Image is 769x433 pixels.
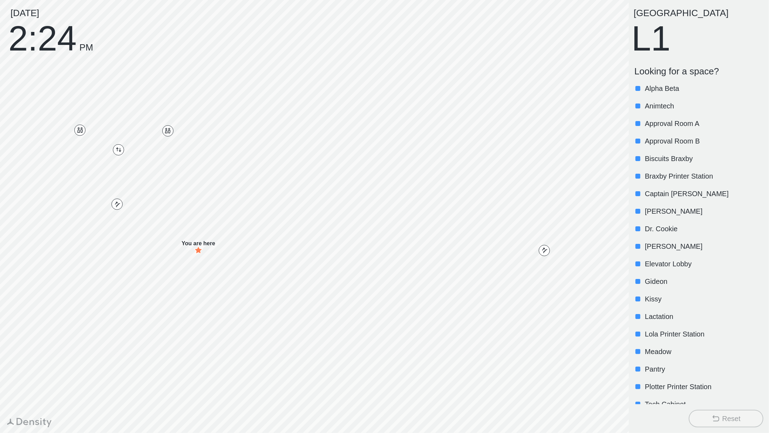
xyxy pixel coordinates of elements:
p: Tech Cabinet [645,399,762,409]
p: Braxby Printer Station [645,171,762,181]
p: Biscuits Braxby [645,154,762,164]
p: Approval Room A [645,119,762,128]
p: Alpha Beta [645,84,762,93]
p: Lola Printer Station [645,329,762,339]
p: Approval Room B [645,136,762,146]
p: Kissy [645,294,762,304]
p: [PERSON_NAME] [645,241,762,251]
p: Animtech [645,101,762,111]
p: Gideon [645,277,762,286]
p: Looking for a space? [634,66,763,77]
p: Pantry [645,364,762,374]
button: Reset [689,410,763,427]
p: Lactation [645,312,762,321]
p: Plotter Printer Station [645,382,762,392]
p: [PERSON_NAME] [645,206,762,216]
p: Meadow [645,347,762,357]
p: Dr. Cookie [645,224,762,234]
p: Captain [PERSON_NAME] [645,189,762,199]
div: Reset [722,414,740,424]
p: Elevator Lobby [645,259,762,269]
